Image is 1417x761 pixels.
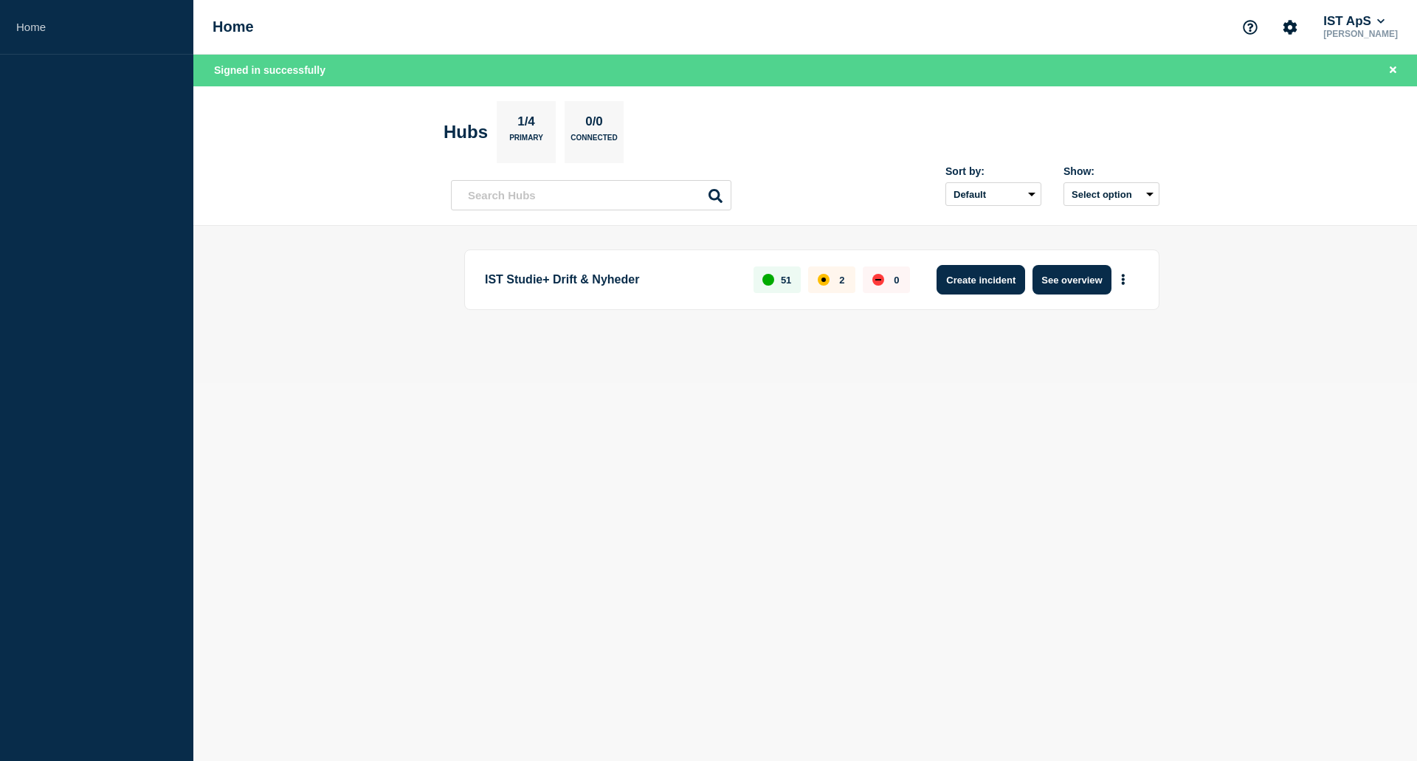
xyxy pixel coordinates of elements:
p: 0 [894,275,899,286]
button: Account settings [1275,12,1306,43]
button: See overview [1032,265,1111,295]
button: Close banner [1384,62,1402,79]
span: Signed in successfully [214,64,325,76]
button: Create incident [937,265,1025,295]
p: [PERSON_NAME] [1320,29,1401,39]
p: 0/0 [580,114,609,134]
select: Sort by [945,182,1041,206]
div: Show: [1063,165,1159,177]
button: More actions [1114,266,1133,294]
div: down [872,274,884,286]
button: Support [1235,12,1266,43]
h1: Home [213,18,254,35]
div: affected [818,274,830,286]
button: IST ApS [1320,14,1387,29]
p: Connected [570,134,617,149]
button: Select option [1063,182,1159,206]
div: Sort by: [945,165,1041,177]
p: IST Studie+ Drift & Nyheder [485,265,737,295]
h2: Hubs [444,122,488,142]
p: 51 [781,275,791,286]
div: up [762,274,774,286]
p: 1/4 [512,114,541,134]
p: 2 [839,275,844,286]
input: Search Hubs [451,180,731,210]
p: Primary [509,134,543,149]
